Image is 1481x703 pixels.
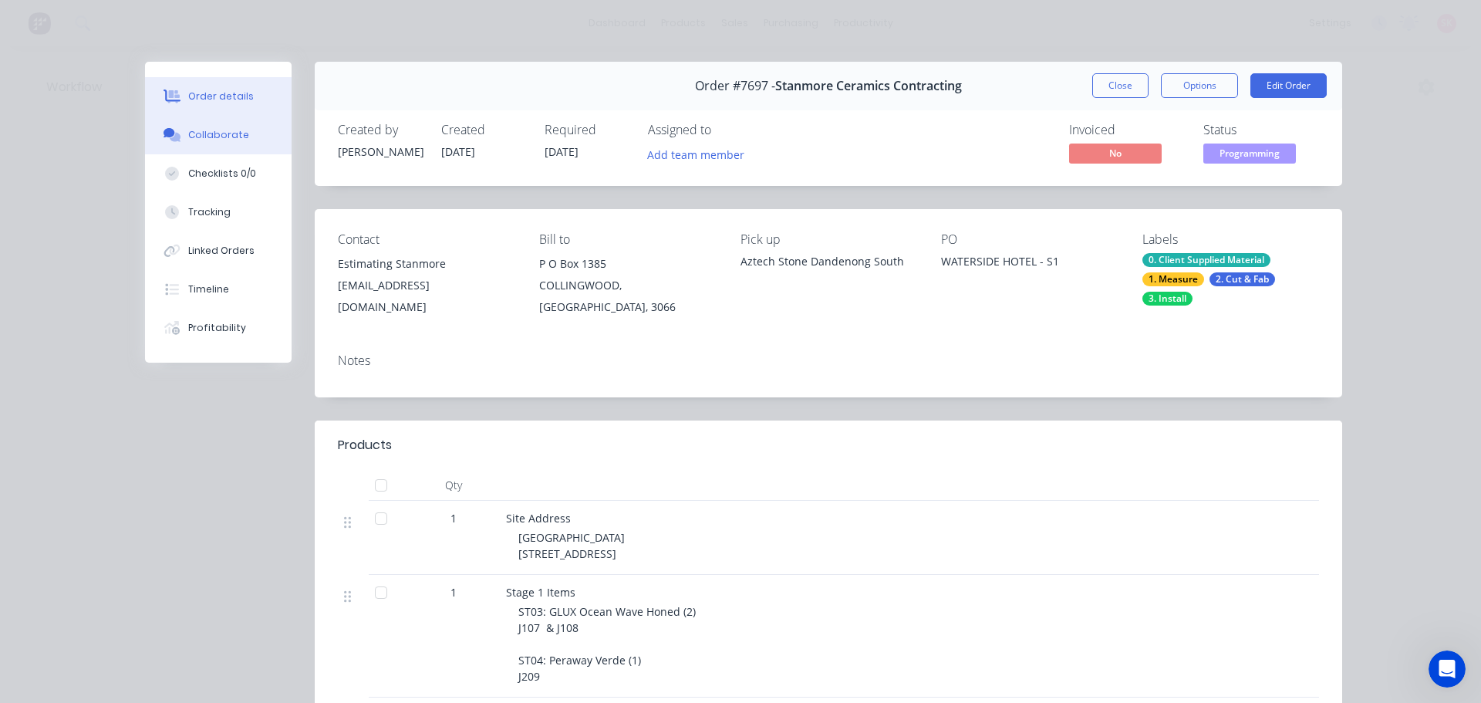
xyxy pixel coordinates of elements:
span: Order #7697 - [695,79,775,93]
span: [GEOGRAPHIC_DATA] [STREET_ADDRESS] [518,530,625,561]
div: Contact [338,232,514,247]
button: Gif picker [49,505,61,518]
span: No [1069,144,1162,163]
div: PO [941,232,1118,247]
div: Pick up [740,232,917,247]
div: P O Box 1385COLLINGWOOD, [GEOGRAPHIC_DATA], 3066 [539,253,716,318]
button: Timeline [145,270,292,309]
div: Checklists 0/0 [188,167,256,181]
div: Stacey says… [12,292,296,339]
div: Hi [PERSON_NAME]I'm on the app now but it's still showing all users, even though it says the filt... [56,71,296,225]
span: Site Address [506,511,571,526]
button: Edit Order [1250,73,1327,98]
div: Checking now... [25,348,110,363]
div: Collaborate [188,128,249,142]
div: Linked Orders [188,244,255,258]
div: Estimating Stanmore [338,253,514,275]
div: Products [338,436,392,455]
span: Programming [1203,144,1296,163]
button: Upload attachment [73,505,86,518]
div: [PERSON_NAME] [338,144,423,160]
div: Assigned to [648,123,802,137]
div: Timeline [188,282,229,296]
button: Profitability [145,309,292,347]
div: Profitability [188,321,246,335]
button: Add team member [648,144,753,164]
div: Estimating Stanmore[EMAIL_ADDRESS][DOMAIN_NAME] [338,253,514,318]
div: It looks like the filter still isn’t carrying over correctly on the mobile app. I’ll check in wit... [25,384,241,475]
div: Order details [188,90,254,103]
button: Add team member [639,144,753,164]
span: Stage 1 Items [506,585,575,600]
div: Checking now... [12,339,122,373]
div: It looks like theShow/Hide Usersfilter still isn’t carrying over correctly on the mobile app. I’l... [12,374,253,484]
div: Status [1203,123,1319,137]
button: Order details [145,77,292,116]
div: Stacey says… [12,228,296,293]
button: Close [1092,73,1149,98]
button: Emoji picker [24,505,36,518]
button: Send a message… [265,499,289,524]
div: P O Box 1385 [539,253,716,275]
div: Close [271,6,299,34]
img: Profile image for Maricar [44,8,69,33]
button: Options [1161,73,1238,98]
div: Required [545,123,629,137]
button: Start recording [98,505,110,518]
button: Checklists 0/0 [145,154,292,193]
div: Stacey says… [12,71,296,227]
div: Invoiced [1069,123,1185,137]
span: [DATE] [545,144,579,159]
div: 1. Measure [1142,272,1204,286]
div: Maricar says… [12,339,296,374]
span: 1 [450,584,457,600]
p: Active in the last 15m [75,19,185,35]
iframe: Intercom live chat [1429,651,1466,688]
div: I havent tested the iphone version yet, but here we have half and half so we really need both to ... [68,237,284,282]
div: Created by [338,123,423,137]
h1: Maricar [75,8,121,19]
div: 2. Cut & Fab [1209,272,1275,286]
div: let me know how you go [139,292,296,326]
button: Programming [1203,144,1296,167]
i: Show/Hide Users [106,384,197,397]
div: Created [441,123,526,137]
div: WATERSIDE HOTEL - S1 [941,253,1118,275]
div: Qty [407,470,500,501]
div: Bill to [539,232,716,247]
span: 1 [450,510,457,526]
div: Aztech Stone Dandenong South [740,253,917,269]
div: Hi [PERSON_NAME] I'm on the app now but it's still showing all users, even though it says the fil... [68,80,284,216]
div: 0. Client Supplied Material [1142,253,1270,267]
button: Tracking [145,193,292,232]
span: [DATE] [441,144,475,159]
div: let me know how you go [151,302,284,317]
button: go back [10,6,39,35]
button: Home [241,6,271,35]
div: Tracking [188,205,231,219]
span: ST03: GLUX Ocean Wave Honed (2) J107 & J108 ST04: Peraway Verde (1) J209 [518,604,699,684]
div: Notes [338,353,1319,368]
button: Collaborate [145,116,292,154]
div: [EMAIL_ADDRESS][DOMAIN_NAME] [338,275,514,318]
div: 3. Install [1142,292,1193,306]
button: Linked Orders [145,232,292,270]
div: Labels [1142,232,1319,247]
textarea: Message… [13,473,295,499]
div: I havent tested the iphone version yet, but here we have half and half so we really need both to ... [56,228,296,292]
span: Stanmore Ceramics Contracting [775,79,962,93]
div: Maricar says… [12,374,296,512]
div: COLLINGWOOD, [GEOGRAPHIC_DATA], 3066 [539,275,716,318]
